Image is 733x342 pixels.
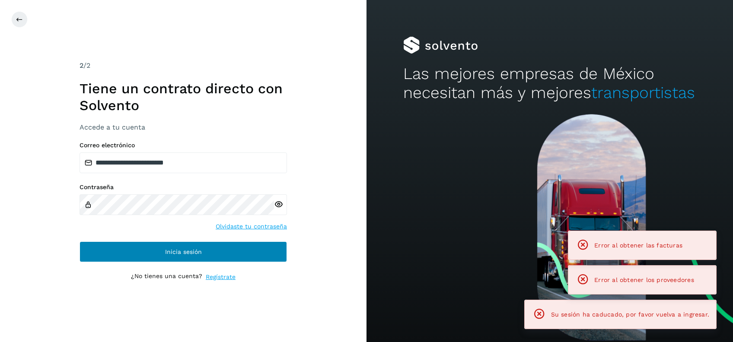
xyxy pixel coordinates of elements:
[80,123,287,131] h3: Accede a tu cuenta
[131,272,202,282] p: ¿No tienes una cuenta?
[80,80,287,114] h1: Tiene un contrato directo con Solvento
[80,241,287,262] button: Inicia sesión
[165,249,202,255] span: Inicia sesión
[591,83,695,102] span: transportistas
[403,64,696,103] h2: Las mejores empresas de México necesitan más y mejores
[80,61,83,70] span: 2
[594,276,694,283] span: Error al obtener los proveedores
[80,184,287,191] label: Contraseña
[551,311,709,318] span: Su sesión ha caducado, por favor vuelva a ingresar.
[216,222,287,231] a: Olvidaste tu contraseña
[80,60,287,71] div: /2
[206,272,236,282] a: Regístrate
[594,242,682,249] span: Error al obtener las facturas
[80,142,287,149] label: Correo electrónico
